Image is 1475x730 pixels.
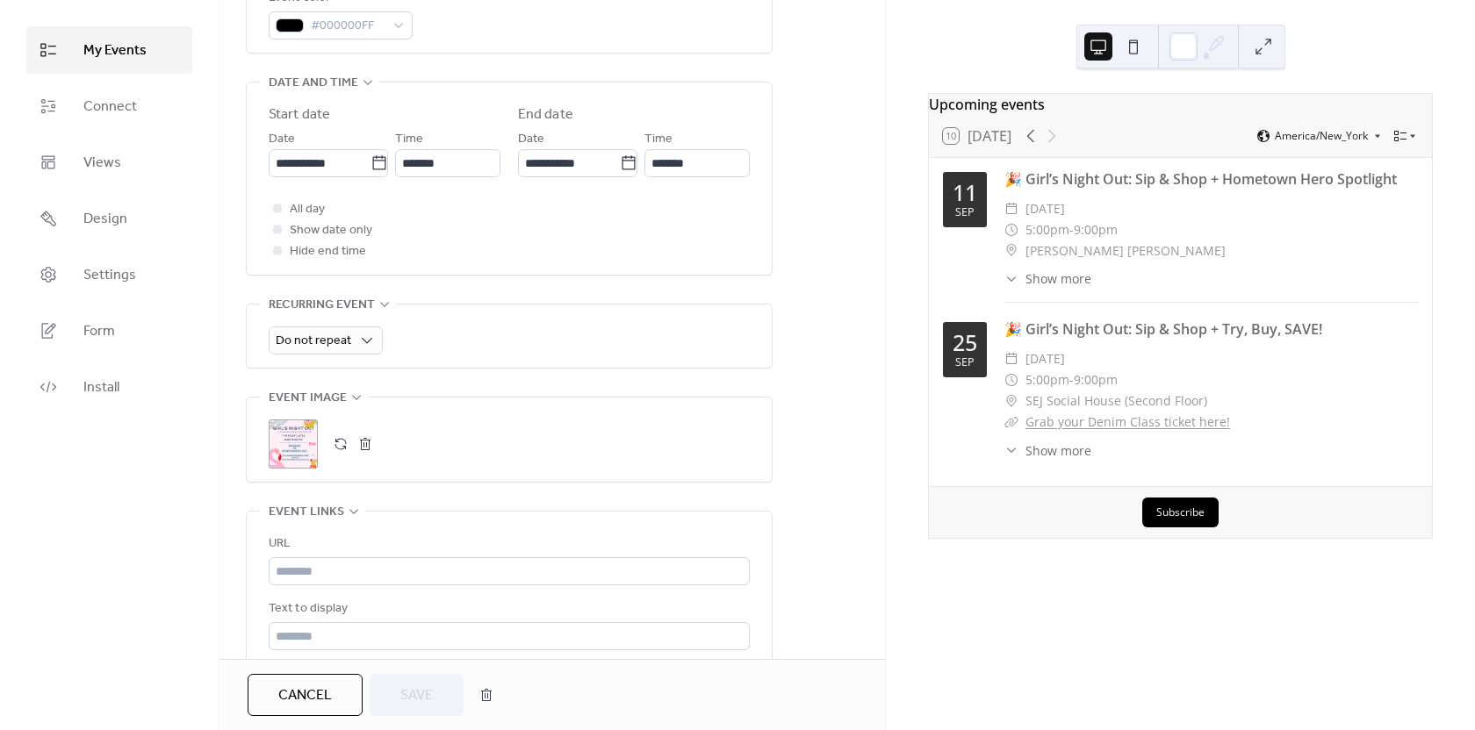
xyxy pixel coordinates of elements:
[1004,168,1418,190] div: 🎉 Girl’s Night Out: Sip & Shop + Hometown Hero Spotlight
[395,129,423,150] span: Time
[955,357,975,369] div: Sep
[269,295,375,316] span: Recurring event
[1004,412,1018,433] div: ​
[1025,348,1065,369] span: [DATE]
[26,26,192,74] a: My Events
[1069,369,1074,390] span: -
[644,129,673,150] span: Time
[1025,413,1230,430] a: Grab your Denim Class ticket here!
[518,104,573,125] div: End date
[1004,319,1322,339] a: 🎉 Girl’s Night Out: Sip & Shop + Try, Buy, SAVE!
[955,207,975,218] div: Sep
[1025,269,1091,288] span: Show more
[83,321,115,342] span: Form
[26,251,192,298] a: Settings
[269,502,344,523] span: Event links
[269,388,347,409] span: Event image
[518,129,544,150] span: Date
[1074,219,1118,240] span: 9:00pm
[953,332,977,354] div: 25
[269,129,295,150] span: Date
[1004,390,1018,412] div: ​
[311,16,385,37] span: #000000FF
[929,94,1432,115] div: Upcoming events
[26,307,192,354] a: Form
[83,265,136,286] span: Settings
[953,182,977,204] div: 11
[269,533,746,555] div: URL
[269,73,358,94] span: Date and time
[1004,441,1091,460] button: ​Show more
[290,199,325,220] span: All day
[290,220,372,241] span: Show date only
[1004,198,1018,219] div: ​
[276,329,351,353] span: Do not repeat
[1004,348,1018,369] div: ​
[26,139,192,186] a: Views
[83,153,121,174] span: Views
[1025,198,1065,219] span: [DATE]
[83,209,127,230] span: Design
[269,419,318,469] div: ;
[1142,497,1219,527] button: Subscribe
[248,674,363,716] button: Cancel
[290,241,366,262] span: Hide end time
[1069,219,1074,240] span: -
[1004,269,1018,288] div: ​
[1074,369,1118,390] span: 9:00pm
[269,104,330,125] div: Start date
[1004,240,1018,261] div: ​
[1025,219,1069,240] span: 5:00pm
[1004,269,1091,288] button: ​Show more
[1025,240,1226,261] span: [PERSON_NAME] [PERSON_NAME]
[1275,131,1368,141] span: America/New_York
[1025,441,1091,460] span: Show more
[1004,219,1018,240] div: ​
[83,40,147,61] span: My Events
[26,195,192,242] a: Design
[26,363,192,411] a: Install
[26,82,192,130] a: Connect
[278,685,332,706] span: Cancel
[1025,390,1207,412] span: SEJ Social House (Second Floor)
[1004,441,1018,460] div: ​
[83,377,119,398] span: Install
[83,97,137,118] span: Connect
[1004,369,1018,390] div: ​
[269,598,746,619] div: Text to display
[1025,369,1069,390] span: 5:00pm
